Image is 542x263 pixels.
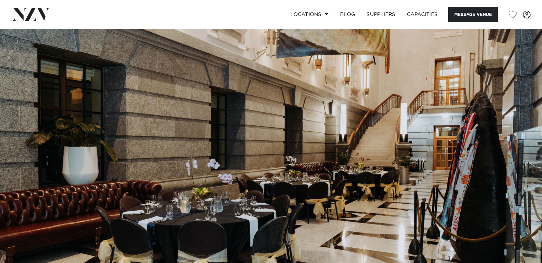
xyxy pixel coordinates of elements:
img: nzv-logo.png [11,8,50,21]
a: SUPPLIERS [361,7,401,22]
a: BLOG [334,7,361,22]
a: Capacities [401,7,444,22]
a: Locations [285,7,334,22]
button: Message Venue [448,7,498,22]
